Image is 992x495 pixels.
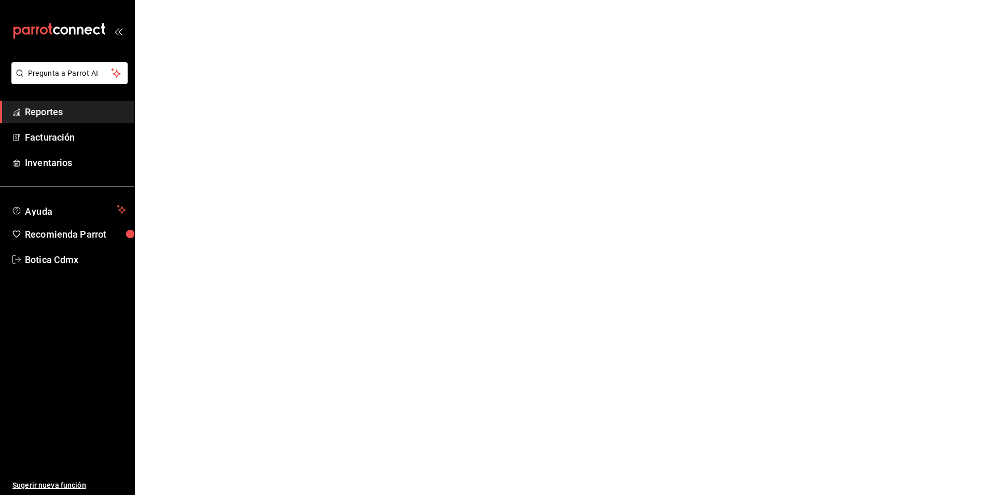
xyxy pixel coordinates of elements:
[25,253,126,267] span: Botica Cdmx
[114,27,122,35] button: open_drawer_menu
[25,156,126,170] span: Inventarios
[25,130,126,144] span: Facturación
[12,480,126,491] span: Sugerir nueva función
[25,227,126,241] span: Recomienda Parrot
[25,105,126,119] span: Reportes
[11,62,128,84] button: Pregunta a Parrot AI
[25,203,113,216] span: Ayuda
[28,68,112,79] span: Pregunta a Parrot AI
[7,75,128,86] a: Pregunta a Parrot AI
